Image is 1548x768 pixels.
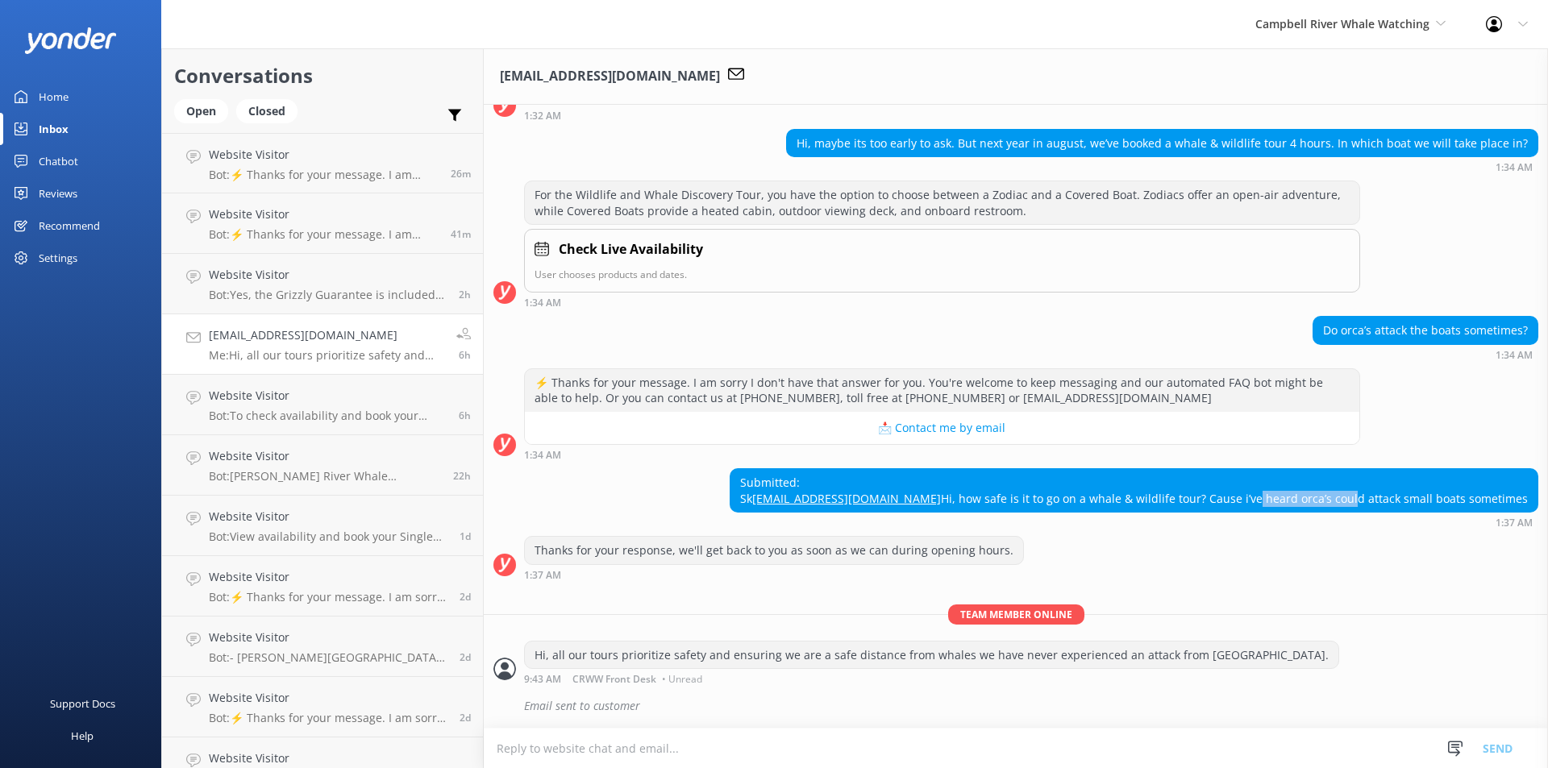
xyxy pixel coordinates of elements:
[39,81,69,113] div: Home
[209,348,444,363] p: Me: Hi, all our tours prioritize safety and ensuring we are a safe distance from whales we have n...
[524,298,561,308] strong: 1:34 AM
[460,590,471,604] span: Aug 21 2025 03:02pm (UTC -07:00) America/Tijuana
[559,239,703,260] h4: Check Live Availability
[1255,16,1429,31] span: Campbell River Whale Watching
[524,571,561,580] strong: 1:37 AM
[236,102,306,119] a: Closed
[39,145,78,177] div: Chatbot
[162,133,483,193] a: Website VisitorBot:⚡ Thanks for your message. I am sorry I don't have that answer for you. You're...
[162,616,483,677] a: Website VisitorBot:- [PERSON_NAME][GEOGRAPHIC_DATA] is accessible by car or bus. - You can drive ...
[459,409,471,422] span: Aug 23 2025 09:12am (UTC -07:00) America/Tijuana
[525,369,1359,412] div: ⚡ Thanks for your message. I am sorry I don't have that answer for you. You're welcome to keep me...
[209,205,439,223] h4: Website Visitor
[459,288,471,301] span: Aug 23 2025 01:33pm (UTC -07:00) America/Tijuana
[209,590,447,604] p: Bot: ⚡ Thanks for your message. I am sorry I don't have that answer for you. You're welcome to ke...
[174,102,236,119] a: Open
[209,508,447,525] h4: Website Visitor
[1496,163,1533,172] strong: 1:34 AM
[39,113,69,145] div: Inbox
[786,161,1538,172] div: Aug 23 2025 01:34am (UTC -07:00) America/Tijuana
[209,146,439,164] h4: Website Visitor
[524,569,1024,580] div: Aug 23 2025 01:37am (UTC -07:00) America/Tijuana
[209,749,447,767] h4: Website Visitor
[162,193,483,254] a: Website VisitorBot:⚡ Thanks for your message. I am sorry I don't have that answer for you. You're...
[460,529,471,543] span: Aug 21 2025 04:14pm (UTC -07:00) America/Tijuana
[162,254,483,314] a: Website VisitorBot:Yes, the Grizzly Guarantee is included in both the Full Day Grizzly Bute Tour ...
[493,692,1538,720] div: 2025-08-23T16:47:20.846
[39,210,100,242] div: Recommend
[24,27,117,54] img: yonder-white-logo.png
[752,491,941,506] a: [EMAIL_ADDRESS][DOMAIN_NAME]
[162,677,483,737] a: Website VisitorBot:⚡ Thanks for your message. I am sorry I don't have that answer for you. You're...
[162,314,483,375] a: [EMAIL_ADDRESS][DOMAIN_NAME]Me:Hi, all our tours prioritize safety and ensuring we are a safe dis...
[1496,518,1533,528] strong: 1:37 AM
[39,177,77,210] div: Reviews
[209,529,447,544] p: Bot: View availability and book your Single Day Whale Watch and Kayaking tour online at [URL][DOM...
[459,348,471,362] span: Aug 23 2025 09:43am (UTC -07:00) America/Tijuana
[525,412,1359,444] button: 📩 Contact me by email
[524,111,561,121] strong: 1:32 AM
[209,288,447,302] p: Bot: Yes, the Grizzly Guarantee is included in both the Full Day Grizzly Bute Tour and the Full D...
[662,675,702,684] span: • Unread
[209,629,447,646] h4: Website Visitor
[209,447,441,465] h4: Website Visitor
[524,675,561,684] strong: 9:43 AM
[209,469,441,484] p: Bot: [PERSON_NAME] River Whale Watching is located at [GEOGRAPHIC_DATA], [GEOGRAPHIC_DATA], [PERS...
[71,720,94,752] div: Help
[535,267,1350,282] p: User chooses products and dates.
[209,387,447,405] h4: Website Visitor
[209,689,447,707] h4: Website Visitor
[787,130,1538,157] div: Hi, maybe its too early to ask. But next year in august, we’ve booked a whale & wildlife tour 4 h...
[209,168,439,182] p: Bot: ⚡ Thanks for your message. I am sorry I don't have that answer for you. You're welcome to ke...
[500,66,720,87] h3: [EMAIL_ADDRESS][DOMAIN_NAME]
[460,650,471,664] span: Aug 21 2025 03:00pm (UTC -07:00) America/Tijuana
[236,99,298,123] div: Closed
[460,711,471,724] span: Aug 21 2025 01:50pm (UTC -07:00) America/Tijuana
[39,242,77,274] div: Settings
[730,517,1538,528] div: Aug 23 2025 01:37am (UTC -07:00) America/Tijuana
[1313,349,1538,360] div: Aug 23 2025 01:34am (UTC -07:00) America/Tijuana
[1313,317,1538,344] div: Do orca’s attack the boats sometimes?
[451,227,471,241] span: Aug 23 2025 03:24pm (UTC -07:00) America/Tijuana
[50,687,115,720] div: Support Docs
[524,450,561,460] strong: 1:34 AM
[572,675,656,684] span: CRWW Front Desk
[730,469,1538,512] div: Submitted: Sk Hi, how safe is it to go on a whale & wildlife tour? Cause i’ve heard orca’s could ...
[524,449,1360,460] div: Aug 23 2025 01:34am (UTC -07:00) America/Tijuana
[209,650,447,665] p: Bot: - [PERSON_NAME][GEOGRAPHIC_DATA] is accessible by car or bus. - You can drive to [PERSON_NAM...
[209,711,447,725] p: Bot: ⚡ Thanks for your message. I am sorry I don't have that answer for you. You're welcome to ke...
[451,167,471,181] span: Aug 23 2025 03:39pm (UTC -07:00) America/Tijuana
[209,409,447,423] p: Bot: To check availability and book your Grizzly Bear Tour, please visit the following links: - F...
[525,641,1338,669] div: Hi, all our tours prioritize safety and ensuring we are a safe distance from whales we have never...
[524,692,1538,720] div: Email sent to customer
[525,181,1359,224] div: For the Wildlife and Whale Discovery Tour, you have the option to choose between a Zodiac and a C...
[209,326,444,344] h4: [EMAIL_ADDRESS][DOMAIN_NAME]
[209,227,439,242] p: Bot: ⚡ Thanks for your message. I am sorry I don't have that answer for you. You're welcome to ke...
[162,435,483,496] a: Website VisitorBot:[PERSON_NAME] River Whale Watching is located at [GEOGRAPHIC_DATA], [GEOGRAPHI...
[525,537,1023,564] div: Thanks for your response, we'll get back to you as soon as we can during opening hours.
[524,297,1360,308] div: Aug 23 2025 01:34am (UTC -07:00) America/Tijuana
[162,556,483,616] a: Website VisitorBot:⚡ Thanks for your message. I am sorry I don't have that answer for you. You're...
[209,568,447,586] h4: Website Visitor
[174,60,471,91] h2: Conversations
[524,673,1339,684] div: Aug 23 2025 09:43am (UTC -07:00) America/Tijuana
[162,496,483,556] a: Website VisitorBot:View availability and book your Single Day Whale Watch and Kayaking tour onlin...
[162,375,483,435] a: Website VisitorBot:To check availability and book your Grizzly Bear Tour, please visit the follow...
[524,110,1360,121] div: Aug 23 2025 01:32am (UTC -07:00) America/Tijuana
[453,469,471,483] span: Aug 22 2025 05:18pm (UTC -07:00) America/Tijuana
[209,266,447,284] h4: Website Visitor
[174,99,228,123] div: Open
[948,604,1084,625] span: Team member online
[1496,351,1533,360] strong: 1:34 AM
